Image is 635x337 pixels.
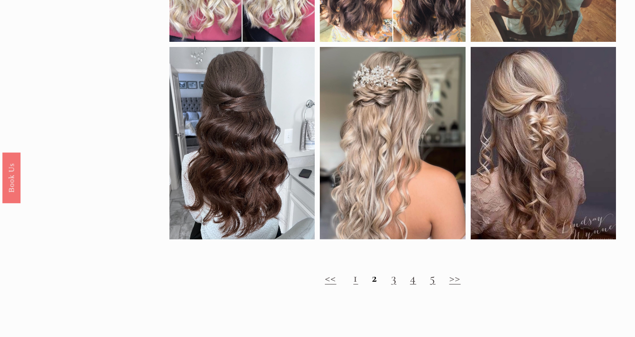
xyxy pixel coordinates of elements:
[449,270,461,285] a: >>
[325,270,337,285] a: <<
[2,152,20,203] a: Book Us
[430,270,435,285] a: 5
[410,270,416,285] a: 4
[372,270,377,285] strong: 2
[353,270,358,285] a: 1
[391,270,396,285] a: 3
